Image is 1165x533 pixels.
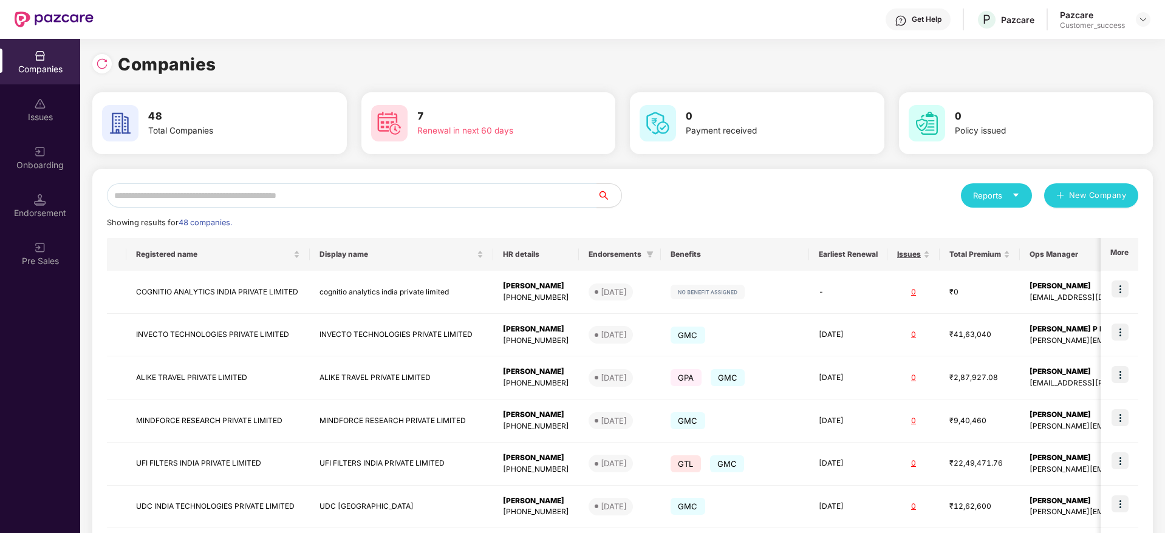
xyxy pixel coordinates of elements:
div: Reports [973,189,1020,202]
th: Registered name [126,238,310,271]
div: Pazcare [1001,14,1034,25]
td: MINDFORCE RESEARCH PRIVATE LIMITED [310,399,493,443]
th: More [1101,238,1138,271]
img: icon [1112,280,1129,297]
img: svg+xml;base64,PHN2ZyB4bWxucz0iaHR0cDovL3d3dy53My5vcmcvMjAwMC9zdmciIHdpZHRoPSI2MCIgaGVpZ2h0PSI2MC... [640,105,676,141]
div: Total Companies [148,124,301,138]
img: svg+xml;base64,PHN2ZyBpZD0iUmVsb2FkLTMyeDMyIiB4bWxucz0iaHR0cDovL3d3dy53My5vcmcvMjAwMC9zdmciIHdpZH... [96,58,108,70]
span: Showing results for [107,218,232,227]
div: Payment received [686,124,839,138]
div: Renewal in next 60 days [417,124,570,138]
img: svg+xml;base64,PHN2ZyB4bWxucz0iaHR0cDovL3d3dy53My5vcmcvMjAwMC9zdmciIHdpZHRoPSIxMjIiIGhlaWdodD0iMj... [671,285,745,299]
span: filter [644,247,656,262]
td: UFI FILTERS INDIA PRIVATE LIMITED [310,443,493,486]
span: 48 companies. [179,218,232,227]
div: [PERSON_NAME] [503,324,569,335]
span: GTL [671,455,701,472]
img: svg+xml;base64,PHN2ZyBpZD0iSGVscC0zMngzMiIgeG1sbnM9Imh0dHA6Ly93d3cudzMub3JnLzIwMDAvc3ZnIiB3aWR0aD... [895,15,907,27]
div: [DATE] [601,286,627,298]
th: HR details [493,238,579,271]
td: [DATE] [809,399,887,443]
span: search [596,191,621,200]
div: 0 [897,329,930,341]
span: plus [1056,191,1064,201]
h3: 0 [955,109,1108,124]
h1: Companies [118,51,216,78]
span: caret-down [1012,191,1020,199]
h3: 7 [417,109,570,124]
td: [DATE] [809,486,887,529]
td: cognitio analytics india private limited [310,271,493,314]
h3: 0 [686,109,839,124]
img: icon [1112,409,1129,426]
div: [PERSON_NAME] [503,409,569,421]
span: GMC [711,369,745,386]
td: MINDFORCE RESEARCH PRIVATE LIMITED [126,399,310,443]
img: icon [1112,324,1129,341]
div: [PHONE_NUMBER] [503,292,569,304]
div: ₹12,62,600 [949,501,1010,512]
img: New Pazcare Logo [15,12,94,27]
img: svg+xml;base64,PHN2ZyB3aWR0aD0iMjAiIGhlaWdodD0iMjAiIHZpZXdCb3g9IjAgMCAyMCAyMCIgZmlsbD0ibm9uZSIgeG... [34,146,46,158]
div: [PERSON_NAME] [503,452,569,464]
div: [DATE] [601,500,627,512]
td: UDC INDIA TECHNOLOGIES PRIVATE LIMITED [126,486,310,529]
div: [PHONE_NUMBER] [503,506,569,518]
div: Policy issued [955,124,1108,138]
button: plusNew Company [1044,183,1138,208]
th: Issues [887,238,940,271]
td: [DATE] [809,356,887,399]
span: Display name [319,250,474,259]
img: svg+xml;base64,PHN2ZyB4bWxucz0iaHR0cDovL3d3dy53My5vcmcvMjAwMC9zdmciIHdpZHRoPSI2MCIgaGVpZ2h0PSI2MC... [371,105,408,141]
div: [DATE] [601,415,627,427]
img: svg+xml;base64,PHN2ZyB4bWxucz0iaHR0cDovL3d3dy53My5vcmcvMjAwMC9zdmciIHdpZHRoPSI2MCIgaGVpZ2h0PSI2MC... [102,105,138,141]
th: Total Premium [940,238,1020,271]
div: ₹2,87,927.08 [949,372,1010,384]
div: [DATE] [601,457,627,469]
td: - [809,271,887,314]
div: [DATE] [601,372,627,384]
div: 0 [897,501,930,512]
div: [PERSON_NAME] [503,280,569,292]
span: GMC [671,498,705,515]
img: icon [1112,452,1129,469]
span: GPA [671,369,702,386]
td: INVECTO TECHNOLOGIES PRIVATE LIMITED [310,314,493,357]
span: New Company [1069,189,1127,202]
td: COGNITIO ANALYTICS INDIA PRIVATE LIMITED [126,271,310,314]
div: 0 [897,287,930,298]
span: Total Premium [949,250,1001,259]
span: GMC [710,455,745,472]
td: [DATE] [809,443,887,486]
img: svg+xml;base64,PHN2ZyBpZD0iRHJvcGRvd24tMzJ4MzIiIHhtbG5zPSJodHRwOi8vd3d3LnczLm9yZy8yMDAwL3N2ZyIgd2... [1138,15,1148,24]
div: Customer_success [1060,21,1125,30]
div: [PHONE_NUMBER] [503,335,569,347]
div: [PHONE_NUMBER] [503,421,569,432]
span: filter [646,251,654,258]
div: 0 [897,415,930,427]
div: [PHONE_NUMBER] [503,464,569,475]
th: Earliest Renewal [809,238,887,271]
img: svg+xml;base64,PHN2ZyB3aWR0aD0iMjAiIGhlaWdodD0iMjAiIHZpZXdCb3g9IjAgMCAyMCAyMCIgZmlsbD0ibm9uZSIgeG... [34,242,46,254]
th: Benefits [661,238,809,271]
td: [DATE] [809,314,887,357]
div: ₹22,49,471.76 [949,458,1010,469]
img: icon [1112,495,1129,512]
span: Issues [897,250,921,259]
button: search [596,183,622,208]
h3: 48 [148,109,301,124]
td: ALIKE TRAVEL PRIVATE LIMITED [310,356,493,399]
span: Endorsements [589,250,641,259]
div: ₹41,63,040 [949,329,1010,341]
span: P [983,12,991,27]
span: GMC [671,327,705,344]
td: INVECTO TECHNOLOGIES PRIVATE LIMITED [126,314,310,357]
div: 0 [897,372,930,384]
img: svg+xml;base64,PHN2ZyBpZD0iQ29tcGFuaWVzIiB4bWxucz0iaHR0cDovL3d3dy53My5vcmcvMjAwMC9zdmciIHdpZHRoPS... [34,50,46,62]
th: Display name [310,238,493,271]
div: ₹0 [949,287,1010,298]
div: [DATE] [601,328,627,341]
span: Registered name [136,250,291,259]
div: [PERSON_NAME] [503,366,569,378]
span: GMC [671,412,705,429]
